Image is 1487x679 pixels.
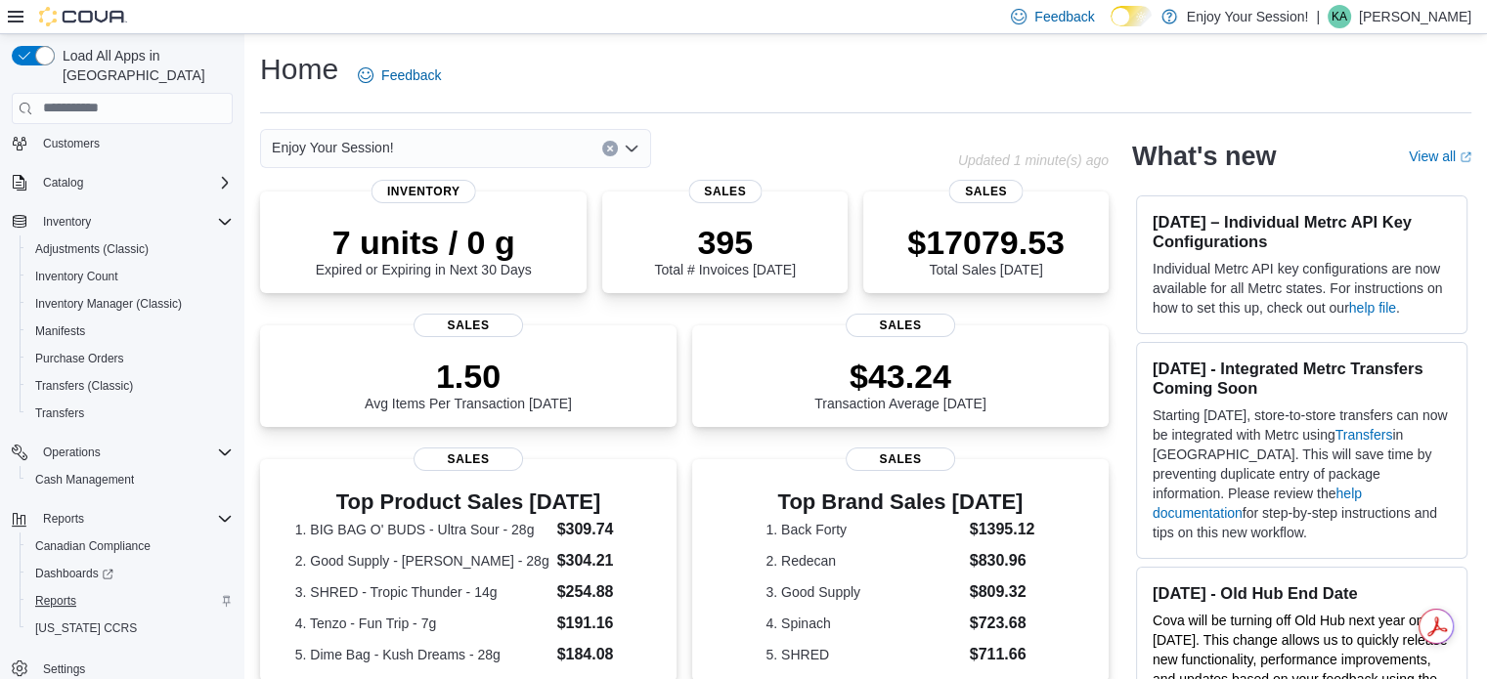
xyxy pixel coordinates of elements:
[27,589,233,613] span: Reports
[35,210,99,233] button: Inventory
[1332,5,1347,28] span: KA
[35,269,118,284] span: Inventory Count
[602,141,618,156] button: Clear input
[1187,5,1309,28] p: Enjoy Your Session!
[20,587,241,615] button: Reports
[27,374,141,398] a: Transfers (Classic)
[765,520,961,539] dt: 1. Back Forty
[27,616,233,640] span: Washington CCRS
[43,661,85,677] span: Settings
[27,319,93,343] a: Manifests
[365,357,572,396] p: 1.50
[1153,212,1451,251] h3: [DATE] – Individual Metrc API Key Configurations
[272,136,394,159] span: Enjoy Your Session!
[27,237,156,261] a: Adjustments (Classic)
[381,65,441,85] span: Feedback
[27,562,233,585] span: Dashboards
[43,214,91,230] span: Inventory
[1132,141,1276,172] h2: What's new
[970,518,1035,541] dd: $1395.12
[35,131,233,155] span: Customers
[27,402,233,425] span: Transfers
[654,223,795,277] div: Total # Invoices [DATE]
[20,560,241,587] a: Dashboards
[1153,486,1362,521] a: help documentation
[27,374,233,398] span: Transfers (Classic)
[372,180,476,203] span: Inventory
[624,141,639,156] button: Open list of options
[557,612,642,635] dd: $191.16
[20,400,241,427] button: Transfers
[35,241,149,257] span: Adjustments (Classic)
[20,615,241,642] button: [US_STATE] CCRS
[20,290,241,318] button: Inventory Manager (Classic)
[316,223,532,277] div: Expired or Expiring in Next 30 Days
[295,551,549,571] dt: 2. Good Supply - [PERSON_NAME] - 28g
[4,208,241,235] button: Inventory
[35,296,182,312] span: Inventory Manager (Classic)
[295,582,549,602] dt: 3. SHRED - Tropic Thunder - 14g
[295,614,549,633] dt: 4. Tenzo - Fun Trip - 7g
[55,46,233,85] span: Load All Apps in [GEOGRAPHIC_DATA]
[260,50,338,89] h1: Home
[316,223,532,262] p: 7 units / 0 g
[1111,6,1152,26] input: Dark Mode
[295,520,549,539] dt: 1. BIG BAG O' BUDS - Ultra Sour - 28g
[35,405,84,421] span: Transfers
[35,472,134,488] span: Cash Management
[27,616,145,640] a: [US_STATE] CCRS
[27,292,233,316] span: Inventory Manager (Classic)
[1349,300,1396,316] a: help file
[970,580,1035,604] dd: $809.32
[27,319,233,343] span: Manifests
[43,445,101,460] span: Operations
[27,292,190,316] a: Inventory Manager (Classic)
[35,620,137,636] span: [US_STATE] CCRS
[970,643,1035,666] dd: $711.66
[765,614,961,633] dt: 4. Spinach
[27,562,121,585] a: Dashboards
[35,323,85,339] span: Manifests
[35,441,233,464] span: Operations
[35,566,113,581] span: Dashboards
[958,152,1109,168] p: Updated 1 minute(s) ago
[365,357,572,411] div: Avg Items Per Transaction [DATE]
[765,551,961,571] dt: 2. Redecan
[814,357,986,411] div: Transaction Average [DATE]
[35,171,233,194] span: Catalog
[27,347,233,370] span: Purchase Orders
[35,507,233,530] span: Reports
[846,447,955,471] span: Sales
[27,468,142,491] a: Cash Management
[27,534,233,558] span: Canadian Compliance
[35,378,133,394] span: Transfers (Classic)
[1153,359,1451,398] h3: [DATE] - Integrated Metrc Transfers Coming Soon
[949,180,1023,203] span: Sales
[414,314,523,337] span: Sales
[27,265,126,288] a: Inventory Count
[35,593,76,609] span: Reports
[20,235,241,263] button: Adjustments (Classic)
[35,171,91,194] button: Catalog
[295,645,549,664] dt: 5. Dime Bag - Kush Dreams - 28g
[27,534,158,558] a: Canadian Compliance
[765,645,961,664] dt: 5. SHRED
[907,223,1065,262] p: $17079.53
[39,7,127,26] img: Cova
[846,314,955,337] span: Sales
[35,507,92,530] button: Reports
[1328,5,1351,28] div: Kim Alakas
[557,643,642,666] dd: $184.08
[27,402,92,425] a: Transfers
[1359,5,1471,28] p: [PERSON_NAME]
[557,518,642,541] dd: $309.74
[35,538,151,554] span: Canadian Compliance
[27,468,233,491] span: Cash Management
[814,357,986,396] p: $43.24
[1153,583,1451,603] h3: [DATE] - Old Hub End Date
[27,589,84,613] a: Reports
[4,169,241,196] button: Catalog
[27,347,132,370] a: Purchase Orders
[1153,259,1451,318] p: Individual Metrc API key configurations are now available for all Metrc states. For instructions ...
[20,532,241,560] button: Canadian Compliance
